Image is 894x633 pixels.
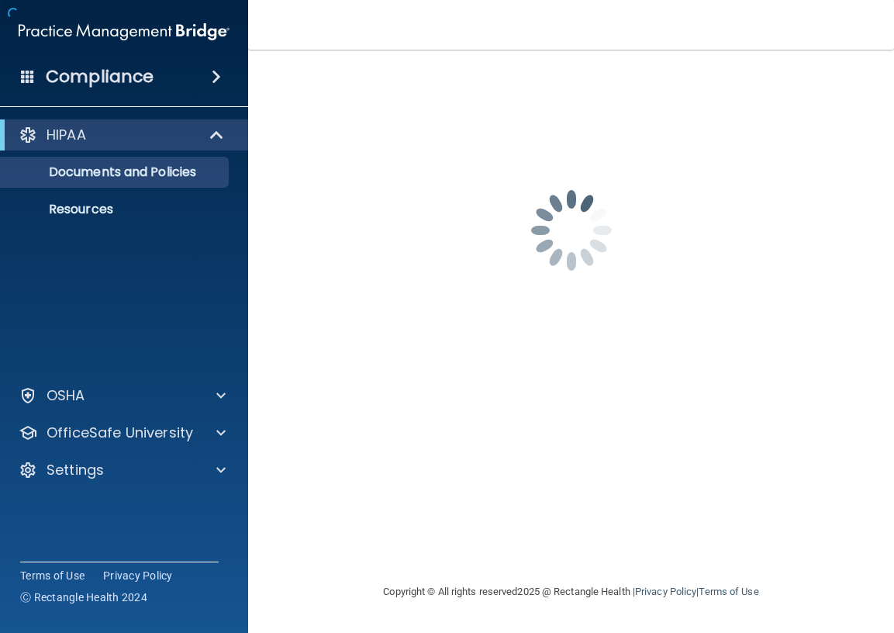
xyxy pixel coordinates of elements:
[19,461,226,479] a: Settings
[47,461,104,479] p: Settings
[19,16,230,47] img: PMB logo
[46,66,154,88] h4: Compliance
[47,424,193,442] p: OfficeSafe University
[20,568,85,583] a: Terms of Use
[699,586,758,597] a: Terms of Use
[635,586,696,597] a: Privacy Policy
[19,386,226,405] a: OSHA
[10,164,222,180] p: Documents and Policies
[19,424,226,442] a: OfficeSafe University
[47,386,85,405] p: OSHA
[20,590,147,605] span: Ⓒ Rectangle Health 2024
[47,126,86,144] p: HIPAA
[103,568,173,583] a: Privacy Policy
[288,567,854,617] div: Copyright © All rights reserved 2025 @ Rectangle Health | |
[10,202,222,217] p: Resources
[19,126,225,144] a: HIPAA
[494,153,649,308] img: spinner.e123f6fc.gif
